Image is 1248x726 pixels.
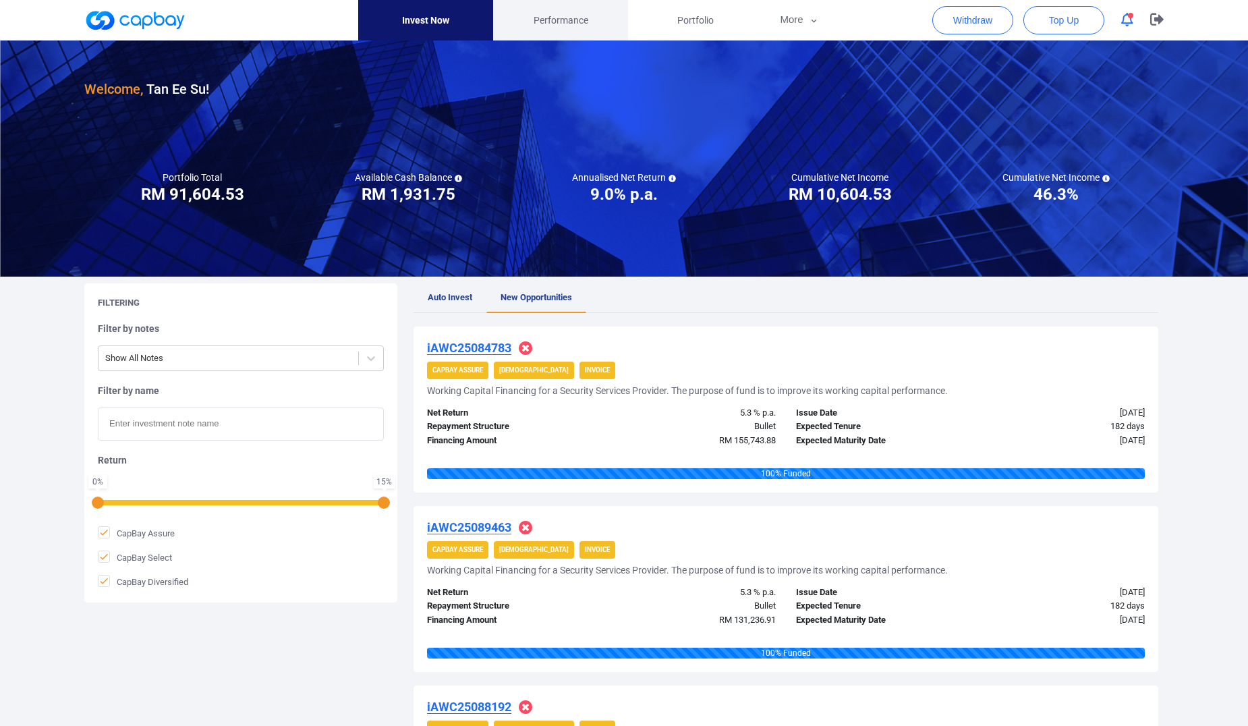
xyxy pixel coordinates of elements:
strong: Invoice [585,546,610,553]
div: [DATE] [971,434,1156,448]
h3: 9.0% p.a. [590,184,658,205]
h3: RM 91,604.53 [141,184,244,205]
div: 0 % [91,478,105,486]
span: CapBay Diversified [98,575,188,588]
div: Financing Amount [417,613,602,627]
div: 15 % [376,478,392,486]
h5: Filtering [98,297,140,309]
div: [DATE] [971,613,1156,627]
div: [DATE] [971,406,1156,420]
div: Bullet [602,420,787,434]
div: Issue Date [786,586,971,600]
u: iAWC25084783 [427,341,511,355]
span: RM 155,743.88 [719,435,776,445]
span: Portfolio [677,13,714,28]
span: CapBay Select [98,551,172,564]
div: Expected Maturity Date [786,613,971,627]
div: Issue Date [786,406,971,420]
div: Bullet [602,599,787,613]
h5: Filter by name [98,385,384,397]
div: 5.3 % p.a. [602,406,787,420]
div: Net Return [417,406,602,420]
span: Welcome, [84,81,143,97]
div: Repayment Structure [417,420,602,434]
div: [DATE] [971,586,1156,600]
h5: Portfolio Total [163,171,222,184]
span: Auto Invest [428,292,472,302]
h5: Working Capital Financing for a Security Services Provider. The purpose of fund is to improve its... [427,385,948,397]
span: Top Up [1049,13,1079,27]
div: 182 days [971,599,1156,613]
strong: [DEMOGRAPHIC_DATA] [499,366,569,374]
h5: Annualised Net Return [572,171,676,184]
div: Net Return [417,586,602,600]
u: iAWC25088192 [427,700,511,714]
h3: RM 10,604.53 [789,184,892,205]
strong: [DEMOGRAPHIC_DATA] [499,546,569,553]
div: 100 % Funded [427,468,1145,479]
strong: Invoice [585,366,610,374]
div: Repayment Structure [417,599,602,613]
h5: Cumulative Net Income [791,171,888,184]
div: 182 days [971,420,1156,434]
button: Withdraw [932,6,1013,34]
div: Expected Tenure [786,420,971,434]
h3: 46.3% [1033,184,1079,205]
h5: Available Cash Balance [355,171,462,184]
h5: Working Capital Financing for a Security Services Provider. The purpose of fund is to improve its... [427,564,948,576]
span: Performance [534,13,588,28]
strong: CapBay Assure [432,366,483,374]
h3: Tan Ee Su ! [84,78,209,100]
span: CapBay Assure [98,526,175,540]
strong: CapBay Assure [432,546,483,553]
h3: RM 1,931.75 [362,184,455,205]
span: New Opportunities [501,292,572,302]
div: 5.3 % p.a. [602,586,787,600]
input: Enter investment note name [98,408,384,441]
div: Expected Tenure [786,599,971,613]
button: Top Up [1023,6,1104,34]
div: 100 % Funded [427,648,1145,659]
h5: Cumulative Net Income [1002,171,1110,184]
div: Expected Maturity Date [786,434,971,448]
div: Financing Amount [417,434,602,448]
span: RM 131,236.91 [719,615,776,625]
h5: Filter by notes [98,323,384,335]
u: iAWC25089463 [427,520,511,534]
h5: Return [98,454,384,466]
